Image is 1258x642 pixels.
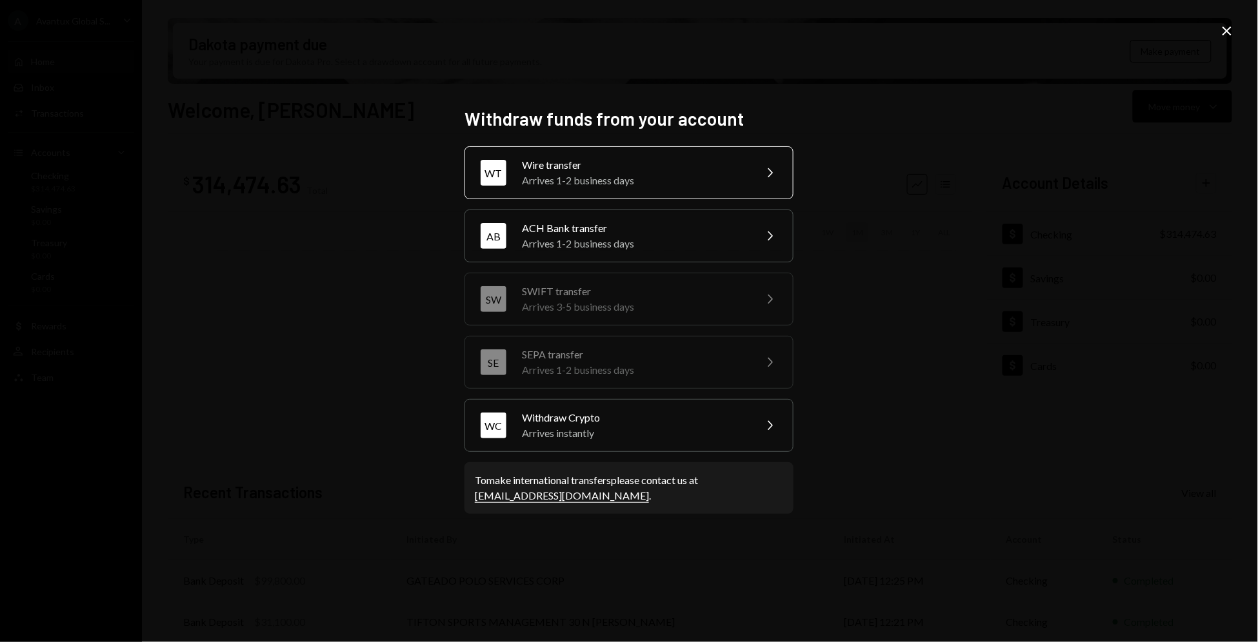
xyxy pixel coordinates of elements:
[464,273,794,326] button: SWSWIFT transferArrives 3-5 business days
[522,425,746,441] div: Arrives instantly
[522,220,746,236] div: ACH Bank transfer
[522,157,746,173] div: Wire transfer
[481,160,506,186] div: WT
[522,284,746,299] div: SWIFT transfer
[522,362,746,378] div: Arrives 1-2 business days
[522,299,746,315] div: Arrives 3-5 business days
[522,410,746,425] div: Withdraw Crypto
[464,106,794,131] h2: Withdraw funds from your account
[522,347,746,362] div: SEPA transfer
[464,209,794,262] button: ABACH Bank transferArrives 1-2 business days
[481,286,506,312] div: SW
[481,349,506,375] div: SE
[522,173,746,188] div: Arrives 1-2 business days
[481,223,506,249] div: AB
[464,399,794,452] button: WCWithdraw CryptoArrives instantly
[464,336,794,389] button: SESEPA transferArrives 1-2 business days
[481,413,506,438] div: WC
[475,489,649,503] a: [EMAIL_ADDRESS][DOMAIN_NAME]
[475,472,783,503] div: To make international transfers please contact us at .
[522,236,746,251] div: Arrives 1-2 business days
[464,146,794,199] button: WTWire transferArrives 1-2 business days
